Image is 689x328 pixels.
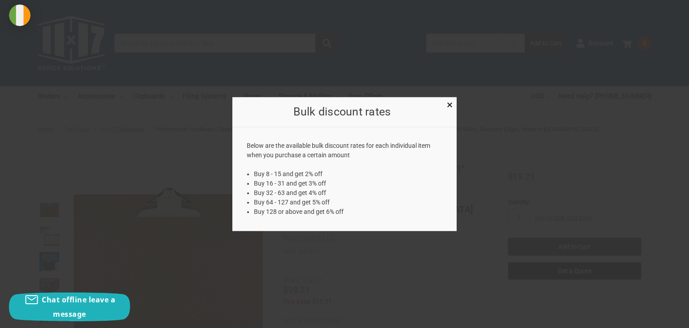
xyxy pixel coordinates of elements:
li: Buy 32 - 63 and get 4% off [254,188,443,198]
li: Buy 128 or above and get 6% off [254,207,443,217]
iframe: Google Customer Reviews [615,304,689,328]
li: Buy 8 - 15 and get 2% off [254,169,443,179]
span: × [447,98,453,111]
p: Below are the available bulk discount rates for each individual item when you purchase a certain ... [247,141,443,160]
li: Buy 16 - 31 and get 3% off [254,179,443,188]
a: Close [445,99,454,109]
h2: Bulk discount rates [247,103,438,120]
img: duty and tax information for Ireland [9,4,31,26]
span: Chat offline leave a message [42,295,115,319]
button: Chat offline leave a message [9,293,130,321]
li: Buy 64 - 127 and get 5% off [254,198,443,207]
